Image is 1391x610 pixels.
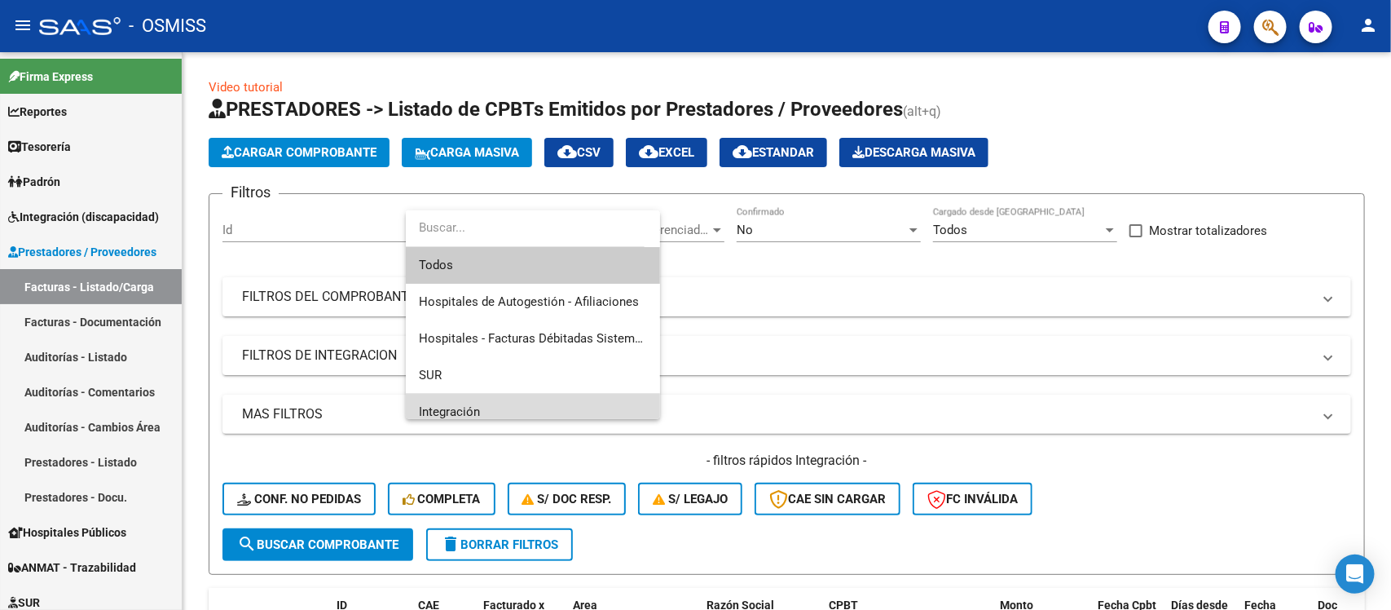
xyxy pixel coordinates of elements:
span: Integración [419,404,480,419]
span: SUR [419,368,442,382]
input: dropdown search [406,210,645,246]
span: Hospitales - Facturas Débitadas Sistema viejo [419,331,671,346]
span: Todos [419,247,647,284]
div: Open Intercom Messenger [1336,555,1375,594]
span: Hospitales de Autogestión - Afiliaciones [419,294,639,309]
